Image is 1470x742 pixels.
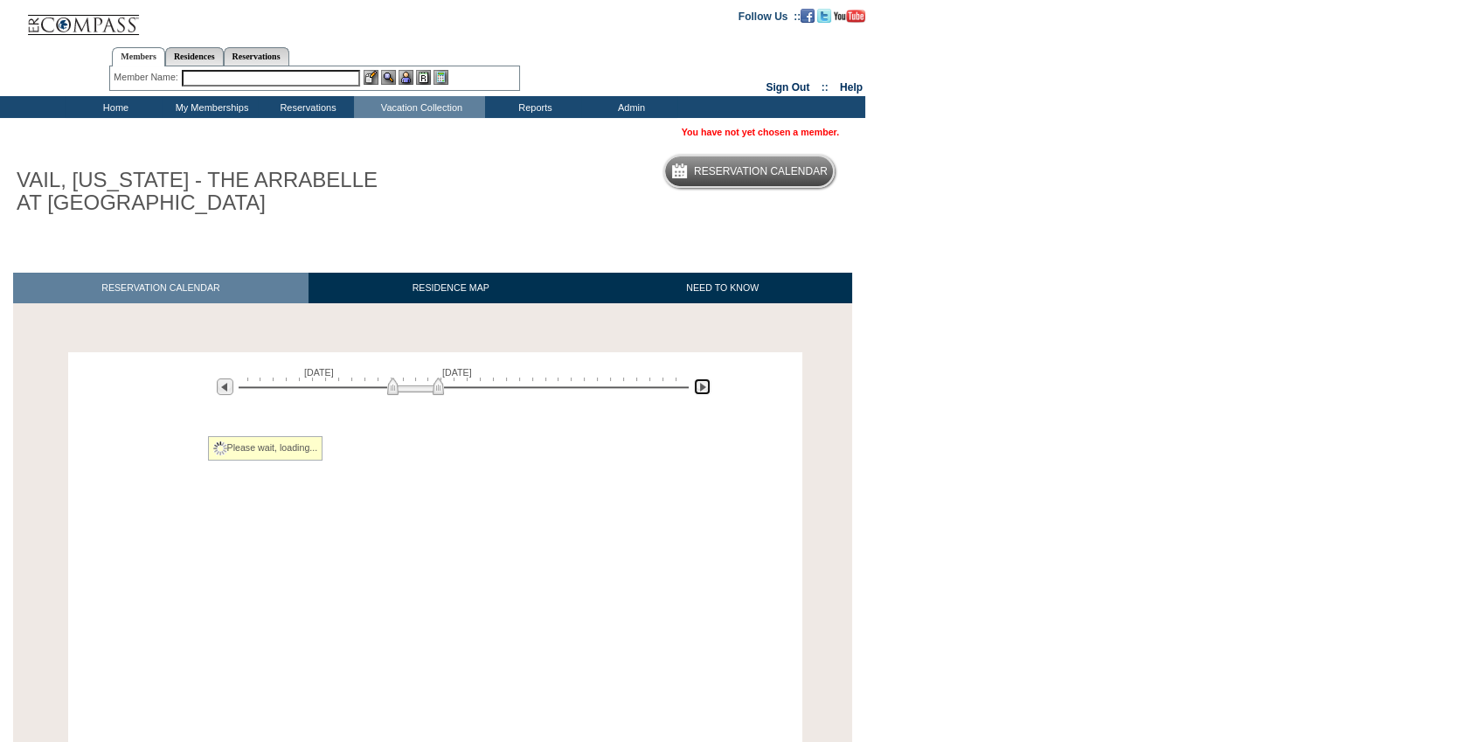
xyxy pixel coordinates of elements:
a: Help [840,81,863,94]
td: Vacation Collection [354,96,485,118]
img: Previous [217,378,233,395]
a: Sign Out [766,81,809,94]
a: Become our fan on Facebook [801,10,815,20]
td: My Memberships [162,96,258,118]
img: Subscribe to our YouTube Channel [834,10,865,23]
a: RESERVATION CALENDAR [13,273,309,303]
img: View [381,70,396,85]
div: Member Name: [114,70,181,85]
span: [DATE] [442,367,472,378]
a: Subscribe to our YouTube Channel [834,10,865,20]
a: Members [112,47,165,66]
img: spinner2.gif [213,441,227,455]
a: Reservations [224,47,289,66]
img: b_calculator.gif [433,70,448,85]
td: Home [66,96,162,118]
td: Reservations [258,96,354,118]
td: Follow Us :: [738,9,801,23]
div: Please wait, loading... [208,436,323,461]
span: [DATE] [304,367,334,378]
a: Residences [165,47,224,66]
span: You have not yet chosen a member. [682,127,839,137]
img: Follow us on Twitter [817,9,831,23]
a: NEED TO KNOW [593,273,852,303]
img: Reservations [416,70,431,85]
td: Reports [485,96,581,118]
h5: Reservation Calendar [694,166,828,177]
img: Become our fan on Facebook [801,9,815,23]
td: Admin [581,96,677,118]
a: RESIDENCE MAP [309,273,593,303]
img: Impersonate [399,70,413,85]
h1: VAIL, [US_STATE] - THE ARRABELLE AT [GEOGRAPHIC_DATA] [13,165,405,218]
img: Next [694,378,711,395]
a: Follow us on Twitter [817,10,831,20]
img: b_edit.gif [364,70,378,85]
span: :: [822,81,829,94]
